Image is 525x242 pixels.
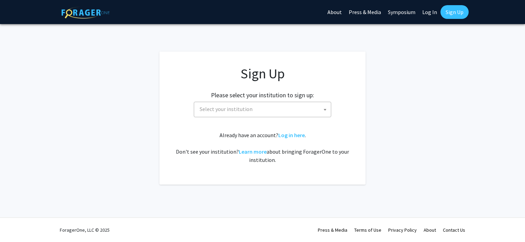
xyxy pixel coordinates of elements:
a: About [424,227,436,233]
span: Select your institution [194,102,331,117]
div: ForagerOne, LLC © 2025 [60,218,110,242]
a: Sign Up [440,5,469,19]
a: Learn more about bringing ForagerOne to your institution [239,148,267,155]
h2: Please select your institution to sign up: [211,91,314,99]
h1: Sign Up [173,65,352,82]
span: Select your institution [200,106,253,112]
span: Select your institution [197,102,331,116]
a: Terms of Use [354,227,381,233]
div: Already have an account? . Don't see your institution? about bringing ForagerOne to your institut... [173,131,352,164]
a: Privacy Policy [388,227,417,233]
img: ForagerOne Logo [62,7,110,19]
a: Press & Media [318,227,347,233]
a: Contact Us [443,227,465,233]
a: Log in here [278,132,305,139]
